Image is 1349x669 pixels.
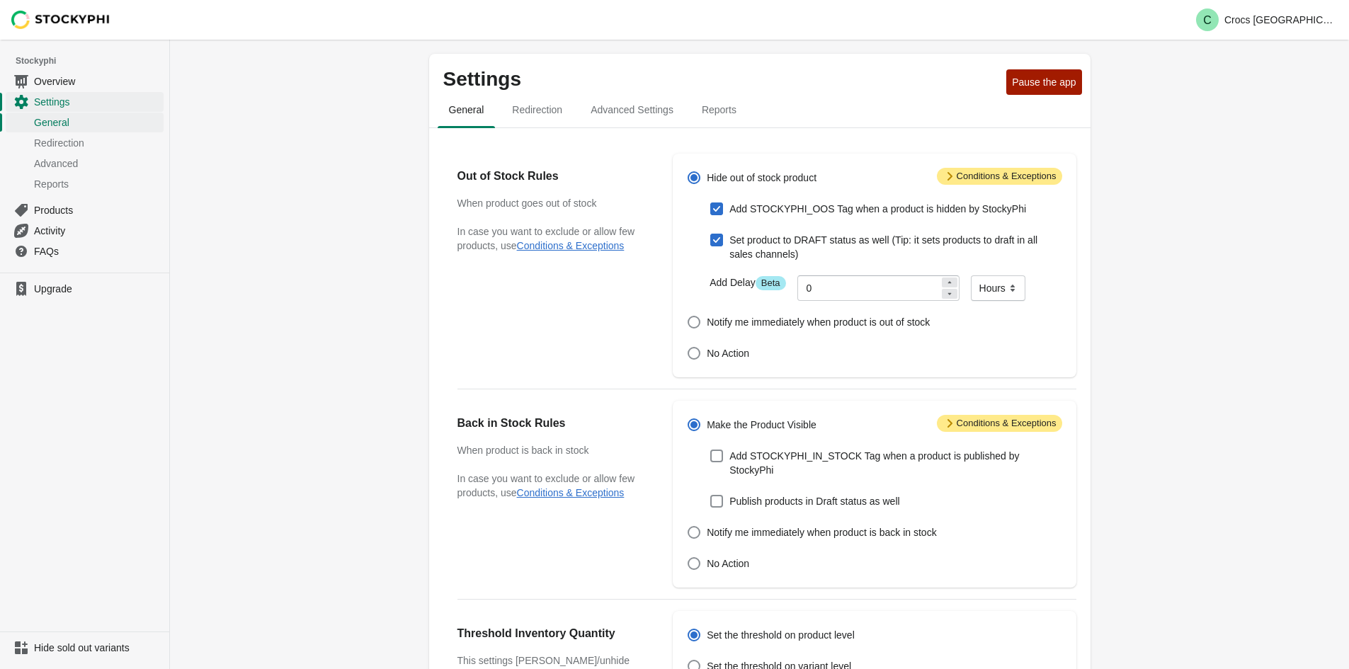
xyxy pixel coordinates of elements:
[937,415,1062,432] span: Conditions & Exceptions
[34,203,161,217] span: Products
[6,71,164,91] a: Overview
[1006,69,1081,95] button: Pause the app
[34,224,161,238] span: Activity
[11,11,110,29] img: Stockyphi
[438,97,496,122] span: General
[6,220,164,241] a: Activity
[34,177,161,191] span: Reports
[1224,14,1338,25] p: Crocs [GEOGRAPHIC_DATA]
[6,638,164,658] a: Hide sold out variants
[457,196,645,210] h3: When product goes out of stock
[707,556,749,571] span: No Action
[457,415,645,432] h2: Back in Stock Rules
[729,449,1061,477] span: Add STOCKYPHI_IN_STOCK Tag when a product is published by StockyPhi
[34,74,161,88] span: Overview
[6,279,164,299] a: Upgrade
[937,168,1062,185] span: Conditions & Exceptions
[576,91,688,128] button: Advanced settings
[1203,14,1212,26] text: C
[501,97,574,122] span: Redirection
[579,97,685,122] span: Advanced Settings
[457,168,645,185] h2: Out of Stock Rules
[457,625,645,642] h2: Threshold Inventory Quantity
[34,641,161,655] span: Hide sold out variants
[457,224,645,253] p: In case you want to exclude or allow few products, use
[34,115,161,130] span: General
[707,171,816,185] span: Hide out of stock product
[457,443,645,457] h3: When product is back in stock
[729,494,899,508] span: Publish products in Draft status as well
[6,132,164,153] a: Redirection
[6,153,164,173] a: Advanced
[6,200,164,220] a: Products
[34,136,161,150] span: Redirection
[1196,8,1219,31] span: Avatar with initials C
[707,315,930,329] span: Notify me immediately when product is out of stock
[1190,6,1343,34] button: Avatar with initials CCrocs [GEOGRAPHIC_DATA]
[707,628,855,642] span: Set the threshold on product level
[6,112,164,132] a: General
[710,275,785,290] label: Add Delay
[729,202,1026,216] span: Add STOCKYPHI_OOS Tag when a product is hidden by StockyPhi
[1012,76,1076,88] span: Pause the app
[690,97,748,122] span: Reports
[34,156,161,171] span: Advanced
[443,68,1001,91] p: Settings
[457,471,645,500] p: In case you want to exclude or allow few products, use
[34,95,161,109] span: Settings
[6,91,164,112] a: Settings
[6,241,164,261] a: FAQs
[517,240,625,251] button: Conditions & Exceptions
[707,418,816,432] span: Make the Product Visible
[729,233,1061,261] span: Set product to DRAFT status as well (Tip: it sets products to draft in all sales channels)
[6,173,164,194] a: Reports
[435,91,499,128] button: general
[34,282,161,296] span: Upgrade
[517,487,625,498] button: Conditions & Exceptions
[34,244,161,258] span: FAQs
[16,54,169,68] span: Stockyphi
[498,91,576,128] button: redirection
[756,276,786,290] span: Beta
[707,525,936,539] span: Notify me immediately when product is back in stock
[688,91,751,128] button: reports
[707,346,749,360] span: No Action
